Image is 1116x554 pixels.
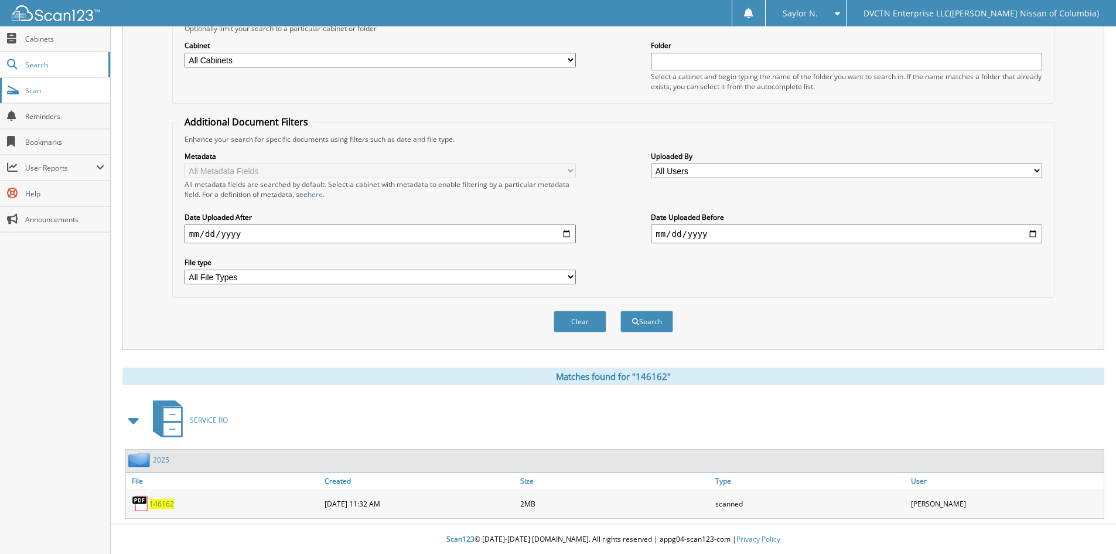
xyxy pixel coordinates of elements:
[179,134,1048,144] div: Enhance your search for specific documents using filters such as date and file type.
[651,212,1042,222] label: Date Uploaded Before
[651,225,1042,243] input: end
[185,179,576,199] div: All metadata fields are searched by default. Select a cabinet with metadata to enable filtering b...
[908,473,1104,489] a: User
[185,40,576,50] label: Cabinet
[185,212,576,222] label: Date Uploaded After
[132,495,149,512] img: PDF.png
[126,473,322,489] a: File
[128,453,153,467] img: folder2.png
[190,415,228,425] span: SERVICE RO
[712,492,908,515] div: scanned
[651,40,1042,50] label: Folder
[149,499,174,509] a: 146162
[620,311,673,332] button: Search
[25,86,104,96] span: Scan
[25,215,104,225] span: Announcements
[179,23,1048,33] div: Optionally limit your search to a particular cabinet or folder
[25,163,96,173] span: User Reports
[554,311,606,332] button: Clear
[146,397,228,443] a: SERVICE RO
[185,257,576,267] label: File type
[736,534,780,544] a: Privacy Policy
[25,137,104,147] span: Bookmarks
[153,455,169,465] a: 2025
[25,34,104,44] span: Cabinets
[783,10,818,17] span: Saylor N.
[864,10,1099,17] span: DVCTN Enterprise LLC([PERSON_NAME] Nissan of Columbia)
[25,189,104,199] span: Help
[322,492,517,515] div: [DATE] 11:32 AM
[308,189,323,199] a: here
[651,72,1042,91] div: Select a cabinet and begin typing the name of the folder you want to search in. If the name match...
[185,151,576,161] label: Metadata
[25,111,104,121] span: Reminders
[111,525,1116,554] div: © [DATE]-[DATE] [DOMAIN_NAME]. All rights reserved | appg04-scan123-com |
[122,368,1104,385] div: Matches found for "146162"
[712,473,908,489] a: Type
[185,225,576,243] input: start
[651,151,1042,161] label: Uploaded By
[517,473,713,489] a: Size
[179,115,314,128] legend: Additional Document Filters
[517,492,713,515] div: 2MB
[322,473,517,489] a: Created
[12,5,100,21] img: scan123-logo-white.svg
[1057,498,1116,554] iframe: Chat Widget
[908,492,1104,515] div: [PERSON_NAME]
[446,534,475,544] span: Scan123
[25,60,103,70] span: Search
